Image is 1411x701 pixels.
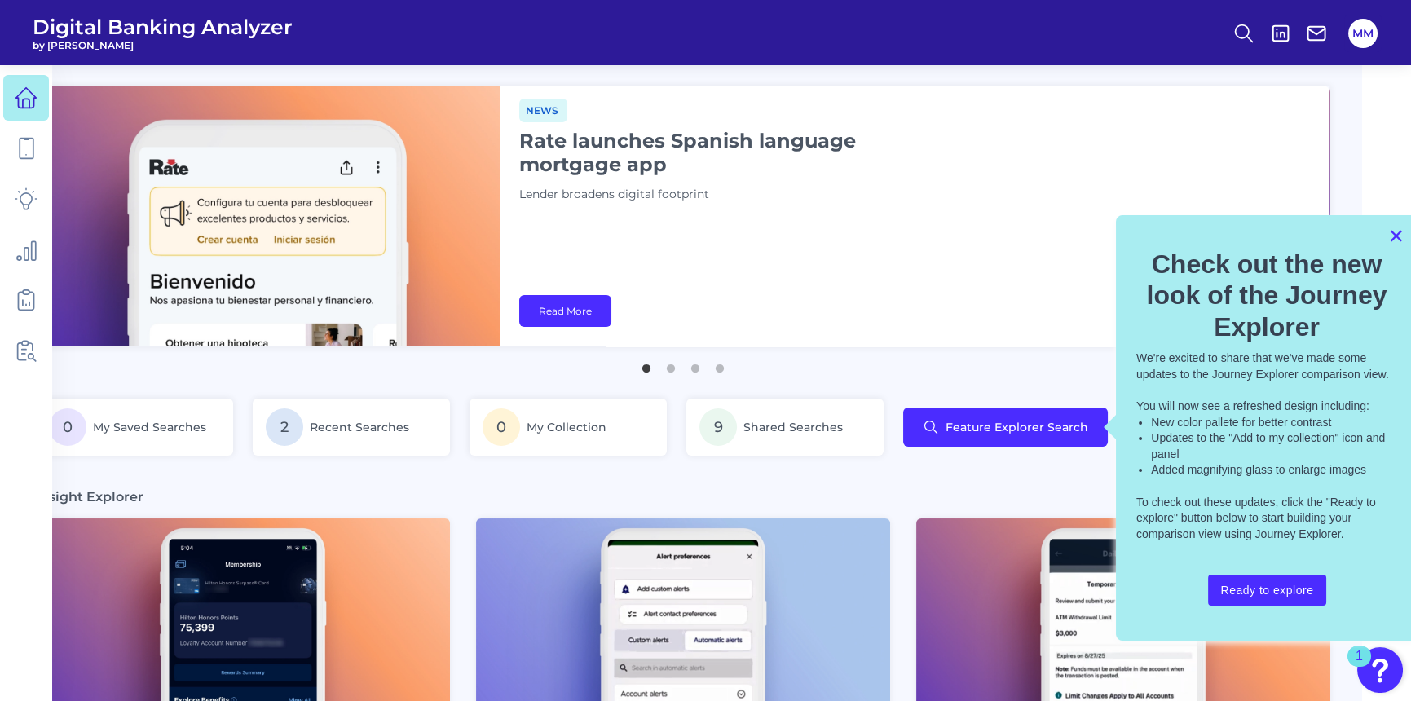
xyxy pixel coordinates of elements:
[1136,495,1397,543] p: To check out these updates, click the "Ready to explore" button below to start building your comp...
[663,356,679,373] button: 2
[36,488,143,505] h3: Insight Explorer
[687,356,703,373] button: 3
[36,86,500,346] img: bannerImg
[519,129,927,176] h1: Rate launches Spanish language mortgage app
[266,408,303,446] span: 2
[743,420,843,434] span: Shared Searches
[699,408,737,446] span: 9
[519,295,611,327] a: Read More
[946,421,1088,434] span: Feature Explorer Search
[1357,647,1403,693] button: Open Resource Center, 1 new notification
[1208,575,1327,606] button: Ready to explore
[1151,462,1397,478] li: Added magnifying glass to enlarge images
[1136,399,1397,415] p: You will now see a refreshed design including:
[527,420,606,434] span: My Collection
[1348,19,1378,48] button: MM
[93,420,206,434] span: My Saved Searches
[519,99,567,122] span: News
[1388,223,1404,249] button: Close
[712,356,728,373] button: 4
[1136,249,1397,342] h2: Check out the new look of the Journey Explorer
[1151,430,1397,462] li: Updates to the "Add to my collection" icon and panel
[1356,656,1363,677] div: 1
[33,15,293,39] span: Digital Banking Analyzer
[49,408,86,446] span: 0
[1151,415,1397,431] li: New color pallete for better contrast
[519,186,927,204] p: Lender broadens digital footprint
[33,39,293,51] span: by [PERSON_NAME]
[310,420,409,434] span: Recent Searches
[483,408,520,446] span: 0
[638,356,655,373] button: 1
[1136,350,1397,382] p: We're excited to share that we've made some updates to the Journey Explorer comparison view.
